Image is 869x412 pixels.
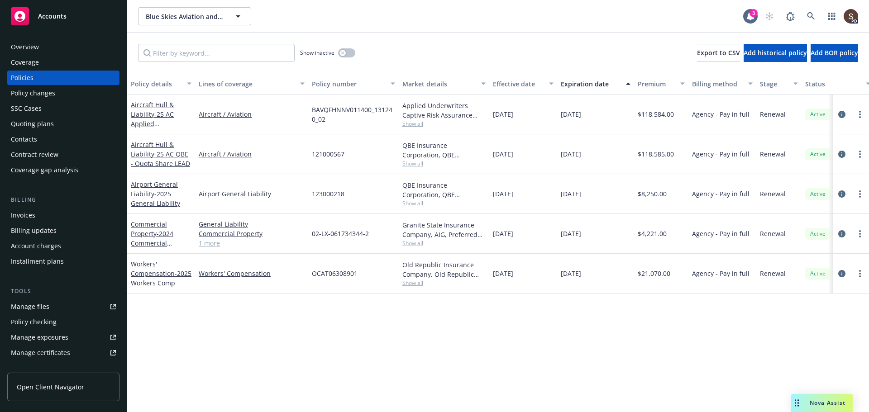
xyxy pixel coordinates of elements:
span: Renewal [760,149,786,159]
div: Billing updates [11,223,57,238]
a: Aircraft Hull & Liability [131,140,190,168]
button: Stage [756,73,802,95]
span: $4,221.00 [638,229,667,238]
button: Add historical policy [744,44,807,62]
div: Coverage gap analysis [11,163,78,177]
a: circleInformation [836,268,847,279]
span: - 2024 Commercial Property [131,229,173,257]
button: Policy details [127,73,195,95]
span: Renewal [760,229,786,238]
span: [DATE] [561,269,581,278]
div: QBE Insurance Corporation, QBE Insurance Group [402,141,486,160]
a: 1 more [199,238,305,248]
div: Manage files [11,299,49,314]
div: Manage certificates [11,346,70,360]
a: circleInformation [836,109,847,120]
span: Add BOR policy [811,48,858,57]
span: - 2025 General Liability [131,189,180,208]
span: Accounts [38,13,67,20]
a: circleInformation [836,228,847,239]
a: Policies [7,71,119,85]
a: more [855,189,865,199]
span: OCAT06308901 [312,269,358,278]
a: Billing updates [7,223,119,238]
span: Show all [402,120,486,128]
a: Search [802,7,820,25]
button: Policy number [308,73,399,95]
span: Show inactive [300,49,334,57]
span: Active [809,110,827,118]
div: Billing [7,195,119,204]
span: Active [809,190,827,198]
button: Effective date [489,73,557,95]
a: Airport General Liability [199,189,305,199]
a: Policy checking [7,315,119,329]
span: 02-LX-061734344-2 [312,229,369,238]
span: [DATE] [493,109,513,119]
span: Nova Assist [810,399,845,407]
button: Lines of coverage [195,73,308,95]
span: Active [809,270,827,278]
a: Overview [7,40,119,54]
span: Renewal [760,189,786,199]
span: Renewal [760,269,786,278]
span: [DATE] [493,149,513,159]
span: $118,584.00 [638,109,674,119]
button: Premium [634,73,688,95]
span: Renewal [760,109,786,119]
button: Nova Assist [791,394,853,412]
div: Policy checking [11,315,57,329]
div: Premium [638,79,675,89]
div: Tools [7,287,119,296]
span: Agency - Pay in full [692,109,750,119]
a: more [855,109,865,120]
span: Blue Skies Aviation and Logistics, LLC [146,12,224,21]
span: Manage exposures [7,330,119,345]
div: Invoices [11,208,35,223]
span: Agency - Pay in full [692,269,750,278]
a: Contacts [7,132,119,147]
a: Manage claims [7,361,119,375]
span: Open Client Navigator [17,382,84,392]
span: $21,070.00 [638,269,670,278]
div: Market details [402,79,476,89]
a: Aircraft / Aviation [199,149,305,159]
span: Add historical policy [744,48,807,57]
span: - 25 AC Applied Underwriters - QS Following Policy [131,110,186,147]
span: 121000567 [312,149,344,159]
a: Contract review [7,147,119,162]
div: 3 [750,9,758,17]
div: Old Republic Insurance Company, Old Republic General Insurance Group, Old Republic Contractors In... [402,260,486,279]
a: Commercial Property [199,229,305,238]
span: Show all [402,239,486,247]
span: Agency - Pay in full [692,149,750,159]
input: Filter by keyword... [138,44,295,62]
span: $8,250.00 [638,189,667,199]
a: circleInformation [836,189,847,199]
button: Blue Skies Aviation and Logistics, LLC [138,7,251,25]
span: [DATE] [561,189,581,199]
a: Start snowing [760,7,778,25]
a: Coverage gap analysis [7,163,119,177]
span: Active [809,150,827,158]
div: Lines of coverage [199,79,295,89]
div: Policy changes [11,86,55,100]
span: Show all [402,160,486,167]
div: Manage exposures [11,330,68,345]
a: Switch app [823,7,841,25]
a: Invoices [7,208,119,223]
a: Coverage [7,55,119,70]
div: Coverage [11,55,39,70]
div: Applied Underwriters Captive Risk Assurance Company, Inc., Applied Underwriters [402,101,486,120]
div: Stage [760,79,788,89]
div: Overview [11,40,39,54]
a: Commercial Property [131,220,173,257]
div: Granite State Insurance Company, AIG, Preferred Aviation Underwriters, LLC [402,220,486,239]
button: Billing method [688,73,756,95]
div: SSC Cases [11,101,42,116]
a: SSC Cases [7,101,119,116]
span: Agency - Pay in full [692,229,750,238]
button: Add BOR policy [811,44,858,62]
a: more [855,228,865,239]
a: Manage certificates [7,346,119,360]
